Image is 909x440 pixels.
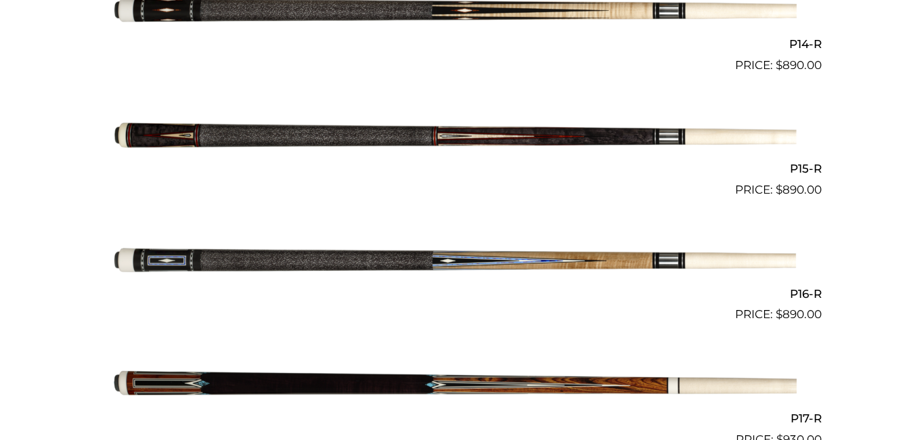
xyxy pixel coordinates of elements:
bdi: 890.00 [776,307,822,321]
a: P15-R $890.00 [88,80,822,199]
bdi: 890.00 [776,58,822,72]
h2: P15-R [88,156,822,181]
bdi: 890.00 [776,183,822,196]
h2: P17-R [88,405,822,431]
a: P16-R $890.00 [88,204,822,324]
img: P15-R [113,80,797,194]
h2: P14-R [88,31,822,56]
img: P16-R [113,204,797,318]
span: $ [776,183,782,196]
span: $ [776,58,782,72]
span: $ [776,307,782,321]
h2: P16-R [88,281,822,306]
